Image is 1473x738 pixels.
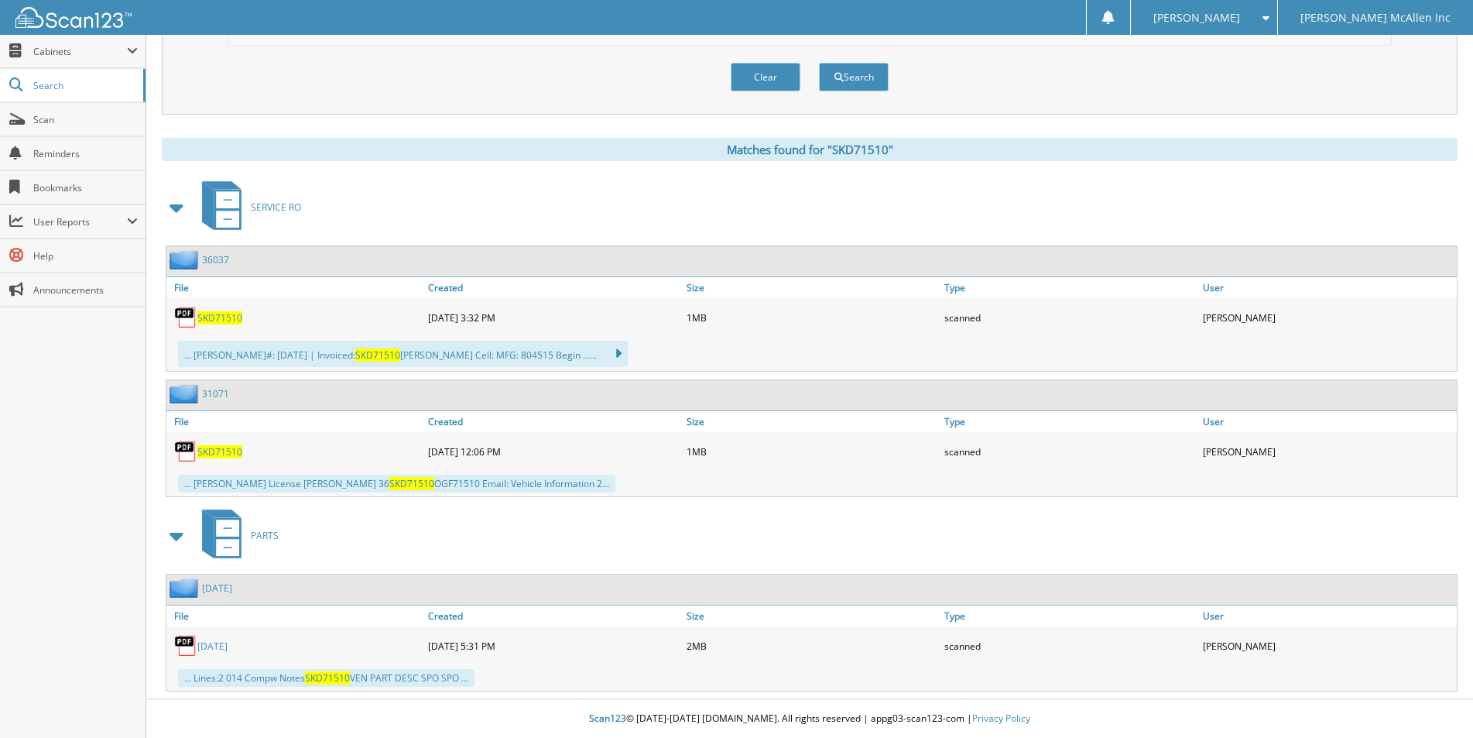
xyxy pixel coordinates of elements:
[1199,630,1457,661] div: [PERSON_NAME]
[683,302,940,333] div: 1MB
[1199,436,1457,467] div: [PERSON_NAME]
[197,445,242,458] a: SKD71510
[33,113,138,126] span: Scan
[940,302,1198,333] div: scanned
[940,436,1198,467] div: scanned
[1199,302,1457,333] div: [PERSON_NAME]
[819,63,889,91] button: Search
[33,283,138,297] span: Announcements
[683,277,940,298] a: Size
[197,640,228,653] a: [DATE]
[33,215,127,228] span: User Reports
[202,387,229,400] a: 31071
[174,634,197,657] img: PDF.png
[683,436,940,467] div: 1MB
[33,249,138,263] span: Help
[389,477,434,490] span: SKD71510
[1199,606,1457,626] a: User
[1153,13,1240,22] span: [PERSON_NAME]
[15,7,132,28] img: scan123-logo-white.svg
[174,306,197,329] img: PDF.png
[202,582,232,595] a: [DATE]
[251,201,301,214] span: SERVICE RO
[166,606,424,626] a: File
[683,606,940,626] a: Size
[1396,664,1473,738] iframe: Chat Widget
[251,529,279,542] span: PARTS
[1300,13,1451,22] span: [PERSON_NAME] McAllen Inc
[683,411,940,432] a: Size
[170,250,202,269] img: folder2.png
[424,606,682,626] a: Created
[174,440,197,463] img: PDF.png
[193,505,279,566] a: PARTS
[166,277,424,298] a: File
[940,630,1198,661] div: scanned
[202,253,229,266] a: 36037
[33,45,127,58] span: Cabinets
[683,630,940,661] div: 2MB
[170,384,202,403] img: folder2.png
[162,138,1458,161] div: Matches found for "SKD71510"
[170,578,202,598] img: folder2.png
[178,669,474,687] div: ... Lines:2 014 Compw Notes VEN PART DESC SPO SPO ...
[178,341,628,367] div: ... [PERSON_NAME]#: [DATE] | Invoiced: [PERSON_NAME] Cell: MFG: 804515 Begin ......
[33,181,138,194] span: Bookmarks
[424,411,682,432] a: Created
[424,302,682,333] div: [DATE] 3:32 PM
[424,630,682,661] div: [DATE] 5:31 PM
[33,147,138,160] span: Reminders
[589,712,626,725] span: Scan123
[940,411,1198,432] a: Type
[146,700,1473,738] div: © [DATE]-[DATE] [DOMAIN_NAME]. All rights reserved | appg03-scan123-com |
[940,277,1198,298] a: Type
[424,436,682,467] div: [DATE] 12:06 PM
[166,411,424,432] a: File
[1199,411,1457,432] a: User
[197,311,242,324] a: SKD71510
[972,712,1030,725] a: Privacy Policy
[355,348,400,362] span: SKD71510
[178,475,615,493] div: ... [PERSON_NAME] License [PERSON_NAME] 36 OGF71510 Email: Vehicle Information 2...
[305,671,350,685] span: SKD71510
[731,63,800,91] button: Clear
[1199,277,1457,298] a: User
[424,277,682,298] a: Created
[193,177,301,238] a: SERVICE RO
[940,606,1198,626] a: Type
[33,79,135,92] span: Search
